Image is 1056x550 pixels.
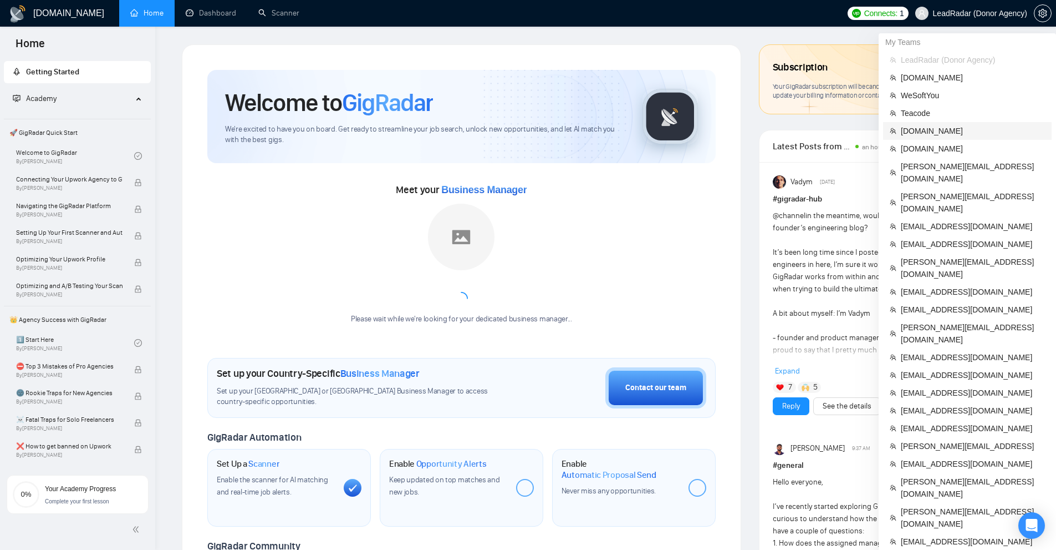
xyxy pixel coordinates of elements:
span: Academy [13,94,57,103]
span: Opportunity Alerts [416,458,487,470]
span: Setting Up Your First Scanner and Auto-Bidder [16,227,123,238]
span: [EMAIL_ADDRESS][DOMAIN_NAME] [901,458,1045,470]
span: [DATE] [820,177,835,187]
button: See the details [813,397,881,415]
img: placeholder.png [428,204,494,270]
span: team [890,485,896,491]
img: upwork-logo.png [852,9,861,18]
button: Reply [773,397,809,415]
span: team [890,128,896,134]
span: [DOMAIN_NAME] [901,125,1045,137]
span: Keep updated on top matches and new jobs. [389,475,500,497]
span: Expand [775,366,800,376]
span: fund-projection-screen [13,94,21,102]
div: Contact our team [625,382,686,394]
span: Optimizing and A/B Testing Your Scanner for Better Results [16,280,123,291]
img: 🙌 [802,384,809,391]
a: Welcome to GigRadarBy[PERSON_NAME] [16,144,134,168]
span: rocket [13,68,21,75]
span: [EMAIL_ADDRESS][DOMAIN_NAME] [901,405,1045,417]
span: GigRadar [342,88,433,118]
span: 9:37 AM [852,443,870,453]
span: 🌚 Rookie Traps for New Agencies [16,387,123,398]
span: lock [134,179,142,186]
span: [EMAIL_ADDRESS][DOMAIN_NAME] [901,238,1045,250]
span: WeSoftYou [901,89,1045,102]
span: lock [134,285,142,293]
a: homeHome [130,8,164,18]
span: 🚀 GigRadar Quick Start [5,122,150,144]
span: [EMAIL_ADDRESS][DOMAIN_NAME] [901,422,1045,435]
img: Vadym [773,175,786,189]
span: Meet your [396,184,527,196]
a: searchScanner [258,8,299,18]
img: Preet Patel [773,442,786,455]
button: Contact our team [605,367,706,408]
span: [EMAIL_ADDRESS][DOMAIN_NAME] [901,304,1045,316]
span: [EMAIL_ADDRESS][DOMAIN_NAME] [901,220,1045,233]
span: team [890,92,896,99]
span: Teacode [901,107,1045,119]
span: [PERSON_NAME][EMAIL_ADDRESS][DOMAIN_NAME] [901,321,1045,346]
div: My Teams [879,33,1056,51]
span: lock [134,259,142,266]
span: team [890,407,896,414]
span: team [890,372,896,379]
span: [PERSON_NAME][EMAIL_ADDRESS][DOMAIN_NAME] [901,256,1045,280]
div: Open Intercom Messenger [1018,512,1045,539]
span: team [890,241,896,248]
span: [PERSON_NAME] [790,442,845,455]
a: Reply [782,400,800,412]
span: team [890,538,896,545]
span: Your GigRadar subscription will be canceled Please visit your billing portal to update your billi... [773,82,1006,100]
span: By [PERSON_NAME] [16,211,123,218]
span: [PERSON_NAME][EMAIL_ADDRESS][DOMAIN_NAME] [901,190,1045,215]
span: lock [134,366,142,374]
div: Please wait while we're looking for your dedicated business manager... [344,314,579,325]
span: team [890,461,896,467]
span: team [890,169,896,176]
span: Navigating the GigRadar Platform [16,200,123,211]
span: team [890,425,896,432]
span: By [PERSON_NAME] [16,398,123,405]
span: [PERSON_NAME][EMAIL_ADDRESS][DOMAIN_NAME] [901,476,1045,500]
span: ☠️ Fatal Traps for Solo Freelancers [16,414,123,425]
span: team [890,443,896,450]
span: [DOMAIN_NAME] [901,72,1045,84]
span: ⛔ Top 3 Mistakes of Pro Agencies [16,361,123,372]
span: By [PERSON_NAME] [16,425,123,432]
span: 5 [813,382,818,393]
span: [DOMAIN_NAME] [901,143,1045,155]
span: Academy [26,94,57,103]
span: team [890,74,896,81]
span: 0% [13,491,39,498]
a: setting [1034,9,1052,18]
span: GigRadar Automation [207,431,301,443]
span: Subscription [773,58,828,77]
span: lock [134,392,142,400]
span: team [890,306,896,313]
span: @channel [773,211,805,220]
span: Set up your [GEOGRAPHIC_DATA] or [GEOGRAPHIC_DATA] Business Manager to access country-specific op... [217,386,511,407]
span: [EMAIL_ADDRESS][DOMAIN_NAME] [901,369,1045,381]
span: team [890,265,896,271]
span: lock [134,446,142,453]
span: [EMAIL_ADDRESS][DOMAIN_NAME] [901,387,1045,399]
span: loading [452,290,471,308]
span: [EMAIL_ADDRESS][DOMAIN_NAME] [901,536,1045,548]
span: team [890,354,896,361]
span: By [PERSON_NAME] [16,265,123,271]
span: lock [134,419,142,427]
span: ❌ How to get banned on Upwork [16,441,123,452]
span: By [PERSON_NAME] [16,452,123,458]
span: 👑 Agency Success with GigRadar [5,309,150,331]
span: team [890,199,896,206]
span: team [890,330,896,337]
span: Connecting Your Upwork Agency to GigRadar [16,174,123,185]
span: LeadRadar (Donor Agency) [901,54,1045,66]
h1: Set Up a [217,458,279,470]
a: 1️⃣ Start HereBy[PERSON_NAME] [16,331,134,355]
h1: Welcome to [225,88,433,118]
span: Automatic Proposal Send [562,470,656,481]
span: Latest Posts from the GigRadar Community [773,139,852,153]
